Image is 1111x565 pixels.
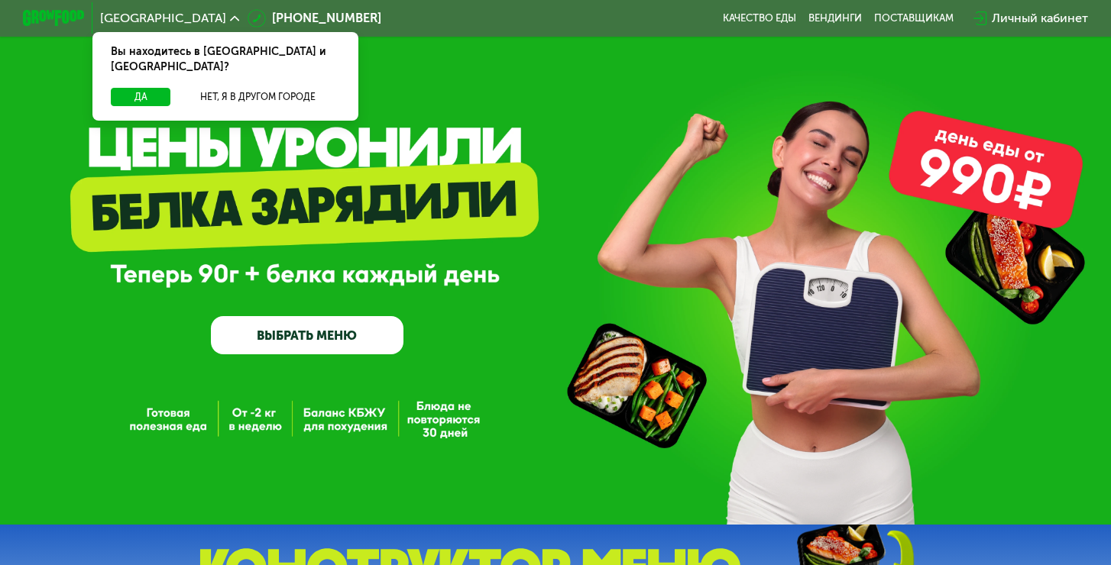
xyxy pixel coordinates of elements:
[723,12,796,24] a: Качество еды
[808,12,862,24] a: Вендинги
[92,32,358,88] div: Вы находитесь в [GEOGRAPHIC_DATA] и [GEOGRAPHIC_DATA]?
[211,316,403,354] a: ВЫБРАТЬ МЕНЮ
[100,12,226,24] span: [GEOGRAPHIC_DATA]
[177,88,339,106] button: Нет, я в другом городе
[248,9,381,27] a: [PHONE_NUMBER]
[992,9,1088,27] div: Личный кабинет
[111,88,170,106] button: Да
[874,12,954,24] div: поставщикам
